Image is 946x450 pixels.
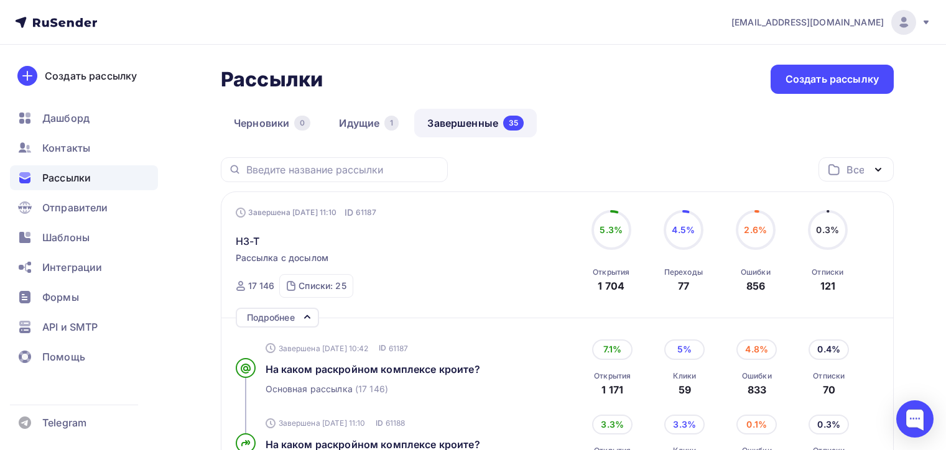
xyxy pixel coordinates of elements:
[279,418,366,428] span: Завершена [DATE] 11:10
[266,363,480,375] span: На каком раскройном комплексе кроите?
[236,206,377,219] div: Завершена [DATE] 11:10
[10,195,158,220] a: Отправители
[813,382,845,397] div: 70
[503,116,524,131] div: 35
[221,109,323,137] a: Черновики0
[10,285,158,310] a: Формы
[818,157,894,181] button: Все
[742,382,772,397] div: 833
[356,206,377,219] span: 61187
[345,206,353,219] span: ID
[299,280,346,292] div: Списки: 25
[246,163,440,177] input: Введите название рассылки
[10,106,158,131] a: Дашборд
[42,230,90,245] span: Шаблоны
[664,415,705,434] div: 3.3%
[42,170,91,185] span: Рассылки
[592,415,633,434] div: 3.3%
[594,371,631,381] div: Открытия
[741,267,771,277] div: Ошибки
[744,224,767,235] span: 2.6%
[42,349,85,364] span: Помощь
[673,371,696,381] div: Клики
[736,415,777,434] div: 0.1%
[809,415,849,434] div: 0.3%
[10,135,158,160] a: Контакты
[379,342,386,354] span: ID
[742,371,772,381] div: Ошибки
[598,278,624,293] div: 1 704
[42,111,90,126] span: Дашборд
[678,278,689,293] div: 77
[42,290,79,305] span: Формы
[42,415,86,430] span: Telegram
[594,382,631,397] div: 1 171
[10,165,158,190] a: Рассылки
[355,383,388,395] span: (17 146)
[673,382,696,397] div: 59
[42,200,108,215] span: Отправители
[266,383,353,395] span: Основная рассылка
[236,252,329,264] span: Рассылка с досылом
[42,140,90,155] span: Контакты
[42,319,98,334] span: API и SMTP
[664,339,705,359] div: 5%
[592,339,633,359] div: 7.1%
[813,371,845,381] div: Отписки
[384,116,399,131] div: 1
[731,16,884,29] span: [EMAIL_ADDRESS][DOMAIN_NAME]
[746,278,765,293] div: 856
[812,267,843,277] div: Отписки
[820,278,835,293] div: 121
[10,225,158,250] a: Шаблоны
[42,260,102,275] span: Интеграции
[247,310,295,325] div: Подробнее
[221,67,323,92] h2: Рассылки
[45,68,137,83] div: Создать рассылку
[279,343,369,354] span: Завершена [DATE] 10:42
[294,116,310,131] div: 0
[664,267,703,277] div: Переходы
[786,72,879,86] div: Создать рассылку
[248,280,275,292] div: 17 146
[593,267,629,277] div: Открытия
[326,109,412,137] a: Идущие1
[672,224,695,235] span: 4.5%
[389,343,409,354] span: 61187
[600,224,623,235] span: 5.3%
[266,362,549,377] a: На каком раскройном комплексе кроите?
[731,10,931,35] a: [EMAIL_ADDRESS][DOMAIN_NAME]
[736,339,777,359] div: 4.8%
[236,234,260,249] span: H3-T
[376,417,383,429] span: ID
[414,109,537,137] a: Завершенные35
[809,339,849,359] div: 0.4%
[816,224,839,235] span: 0.3%
[386,418,406,428] span: 61188
[846,162,864,177] div: Все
